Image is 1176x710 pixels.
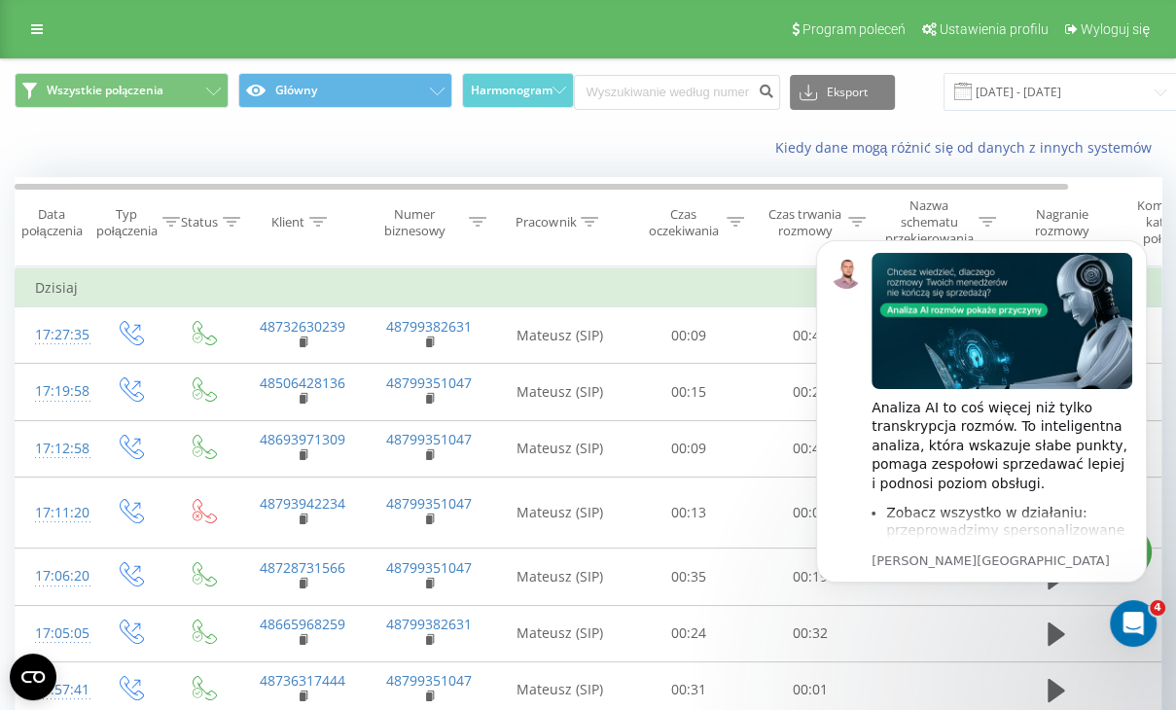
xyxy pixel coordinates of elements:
a: 48793942234 [260,494,345,513]
div: Nagranie rozmowy [1015,206,1109,239]
span: 4 [1150,600,1165,616]
button: Eksport [790,75,895,110]
a: 48506428136 [260,373,345,392]
div: Czas trwania rozmowy [766,206,843,239]
div: 16:57:41 [35,671,74,709]
td: 00:32 [750,605,872,661]
input: Wyszukiwanie według numeru [574,75,780,110]
iframe: Intercom live chat [1110,600,1157,647]
a: 48799351047 [386,430,472,448]
span: Wszystkie połączenia [47,83,163,98]
button: Wszystkie połączenia [15,73,229,108]
td: 00:35 [628,549,750,605]
div: 17:06:20 [35,557,74,595]
div: Typ połączenia [96,206,158,239]
td: 00:47 [750,307,872,364]
td: Mateusz (SIP) [492,605,628,661]
td: Mateusz (SIP) [492,364,628,420]
a: 48799351047 [386,494,472,513]
span: Harmonogram [471,84,552,97]
div: Data połączenia [16,206,88,239]
span: Program poleceń [802,21,906,37]
div: Status [181,214,218,231]
a: 48799351047 [386,373,472,392]
td: Mateusz (SIP) [492,307,628,364]
td: 00:00 [750,477,872,549]
div: Numer biznesowy [366,206,465,239]
td: Mateusz (SIP) [492,420,628,477]
td: Mateusz (SIP) [492,549,628,605]
div: 17:12:58 [35,430,74,468]
a: 48799351047 [386,558,472,577]
div: 17:19:58 [35,373,74,410]
div: Nazwa schematu przekierowania [885,197,974,247]
a: 48665968259 [260,615,345,633]
button: Główny [238,73,452,108]
span: Wyloguj się [1081,21,1150,37]
div: 17:11:20 [35,494,74,532]
a: 48799351047 [386,671,472,690]
a: 48736317444 [260,671,345,690]
a: Kiedy dane mogą różnić się od danych z innych systemów [774,138,1161,157]
button: Harmonogram [462,73,574,108]
div: Klient [271,214,304,231]
div: Pracownik [516,214,576,231]
div: Czas oczekiwania [645,206,722,239]
a: 48732630239 [260,317,345,336]
a: 48728731566 [260,558,345,577]
td: 00:19 [750,549,872,605]
a: 48799382631 [386,317,472,336]
td: 00:09 [628,420,750,477]
button: Open CMP widget [10,654,56,700]
td: 00:15 [628,364,750,420]
span: Ustawienia profilu [940,21,1049,37]
td: 00:13 [628,477,750,549]
td: 00:22 [750,364,872,420]
div: 17:27:35 [35,316,74,354]
td: Mateusz (SIP) [492,477,628,549]
a: 48799382631 [386,615,472,633]
td: 00:24 [628,605,750,661]
a: 48693971309 [260,430,345,448]
td: 00:09 [628,307,750,364]
div: 17:05:05 [35,615,74,653]
td: 00:42 [750,420,872,477]
iframe: Intercom notifications wiadomość [787,211,1176,657]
